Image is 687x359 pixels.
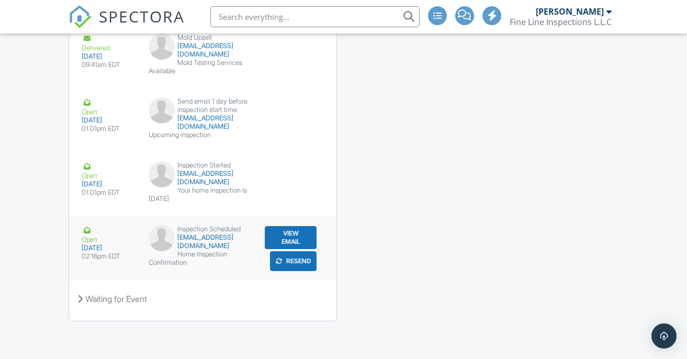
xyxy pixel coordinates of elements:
div: Open [82,161,136,180]
div: Upcoming inspection [149,131,257,139]
div: [EMAIL_ADDRESS][DOMAIN_NAME] [149,114,257,131]
div: [DATE] [82,180,136,188]
span: SPECTORA [99,5,185,27]
button: Resend [270,251,317,271]
button: View Email [265,226,317,249]
div: [EMAIL_ADDRESS][DOMAIN_NAME] [149,42,257,59]
div: [DATE] [82,116,136,125]
div: Mold Testing Services Available [149,59,257,75]
div: [DATE] [82,244,136,252]
div: 02:16pm EDT [82,252,136,261]
div: [DATE] [82,52,136,61]
img: default-user-f0147aede5fd5fa78ca7ade42f37bd4542148d508eef1c3d3ea960f66861d68b.jpg [149,161,175,187]
img: default-user-f0147aede5fd5fa78ca7ade42f37bd4542148d508eef1c3d3ea960f66861d68b.jpg [149,225,175,251]
a: View Email [264,225,318,250]
div: Waiting for Event [69,285,336,313]
div: Open [82,97,136,116]
div: Your home inspection is [DATE] [149,186,257,203]
div: [PERSON_NAME] [536,6,604,17]
div: Inspection Started [149,161,257,170]
div: [EMAIL_ADDRESS][DOMAIN_NAME] [149,233,257,250]
div: Open Intercom Messenger [651,323,677,349]
div: [EMAIL_ADDRESS][DOMAIN_NAME] [149,170,257,186]
div: 09:41am EDT [82,61,136,69]
div: Send email 1 day before inspection start time [149,97,257,114]
img: default-user-f0147aede5fd5fa78ca7ade42f37bd4542148d508eef1c3d3ea960f66861d68b.jpg [149,97,175,124]
div: 01:01pm EDT [82,125,136,133]
div: 01:01pm EDT [82,188,136,197]
img: The Best Home Inspection Software - Spectora [69,5,92,28]
div: Fine Line Inspections L.L.C [510,17,612,27]
div: Home Inspection Confirmation [149,250,257,267]
div: Open [82,225,136,244]
div: Inspection Scheduled [149,225,257,233]
div: Mold Upsell [149,33,257,42]
div: Delivered [82,33,136,52]
a: SPECTORA [69,14,185,36]
input: Search everything... [210,6,420,27]
img: default-user-f0147aede5fd5fa78ca7ade42f37bd4542148d508eef1c3d3ea960f66861d68b.jpg [149,33,175,60]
